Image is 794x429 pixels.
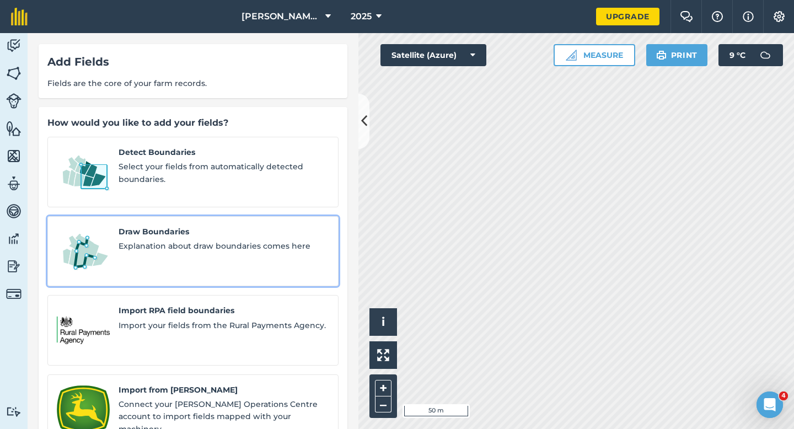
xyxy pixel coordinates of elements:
img: svg+xml;base64,PHN2ZyB4bWxucz0iaHR0cDovL3d3dy53My5vcmcvMjAwMC9zdmciIHdpZHRoPSI1NiIgaGVpZ2h0PSI2MC... [6,65,22,82]
img: Profile image for Daisy [13,79,35,101]
span: News [183,355,203,363]
a: Detect BoundariesDetect BoundariesSelect your fields from automatically detected boundaries. [47,137,339,207]
div: Daisy [39,90,61,102]
div: • [DATE] [63,213,94,224]
img: Ruler icon [566,50,577,61]
div: • [DATE] [63,254,94,265]
span: Select your fields from automatically detected boundaries. [119,160,329,185]
span: Hi there 👋 If you have any questions about our pricing or which plan is right for you, I’m here t... [39,202,525,211]
span: Detect Boundaries [119,146,329,158]
div: Daisy [39,213,61,224]
span: Explanation about draw boundaries comes here [119,240,329,252]
img: svg+xml;base64,PD94bWwgdmVyc2lvbj0iMS4wIiBlbmNvZGluZz0idXRmLTgiPz4KPCEtLSBHZW5lcmF0b3I6IEFkb2JlIE... [6,203,22,219]
img: Profile image for Daisy [13,202,35,224]
div: Add Fields [47,53,339,71]
span: Import from [PERSON_NAME] [119,384,329,396]
span: Fields are the core of your farm records. [47,77,339,89]
button: + [375,380,391,396]
div: Close [194,4,213,24]
img: fieldmargin Logo [11,8,28,25]
span: Home [16,355,39,363]
img: svg+xml;base64,PD94bWwgdmVyc2lvbj0iMS4wIiBlbmNvZGluZz0idXRmLTgiPz4KPCEtLSBHZW5lcmF0b3I6IEFkb2JlIE... [6,93,22,109]
button: Satellite (Azure) [380,44,486,66]
img: svg+xml;base64,PHN2ZyB4bWxucz0iaHR0cDovL3d3dy53My5vcmcvMjAwMC9zdmciIHdpZHRoPSIxNyIgaGVpZ2h0PSIxNy... [743,10,754,23]
img: svg+xml;base64,PD94bWwgdmVyc2lvbj0iMS4wIiBlbmNvZGluZz0idXRmLTgiPz4KPCEtLSBHZW5lcmF0b3I6IEFkb2JlIE... [6,258,22,275]
span: 9 ° C [729,44,745,66]
span: 2025 [351,10,372,23]
span: Help [129,355,147,363]
div: • [DATE] [63,172,94,184]
div: Daisy [39,254,61,265]
iframe: Intercom live chat [757,392,783,418]
span: 4 [779,392,788,400]
img: svg+xml;base64,PD94bWwgdmVyc2lvbj0iMS4wIiBlbmNvZGluZz0idXRmLTgiPz4KPCEtLSBHZW5lcmF0b3I6IEFkb2JlIE... [6,286,22,302]
button: Measure [554,44,635,66]
a: Draw BoundariesDraw BoundariesExplanation about draw boundaries comes here [47,216,339,287]
button: Help [110,328,165,372]
a: Import RPA field boundariesImport RPA field boundariesImport your fields from the Rural Payments ... [47,295,339,366]
button: Messages [55,328,110,372]
img: Profile image for Daisy [13,243,35,265]
img: svg+xml;base64,PD94bWwgdmVyc2lvbj0iMS4wIiBlbmNvZGluZz0idXRmLTgiPz4KPCEtLSBHZW5lcmF0b3I6IEFkb2JlIE... [6,230,22,247]
span: Messages [61,355,104,363]
div: • [DATE] [63,50,94,61]
div: How would you like to add your fields? [47,116,339,130]
div: Daisy [39,172,61,184]
span: Import RPA field boundaries [119,304,329,317]
div: [PERSON_NAME] [39,294,103,306]
img: Profile image for Daisy [13,120,35,142]
img: A cog icon [772,11,786,22]
img: Draw Boundaries [57,226,110,277]
span: Draw Boundaries [119,226,329,238]
img: Two speech bubbles overlapping with the left bubble in the forefront [680,11,693,22]
button: – [375,396,391,412]
img: svg+xml;base64,PD94bWwgdmVyc2lvbj0iMS4wIiBlbmNvZGluZz0idXRmLTgiPz4KPCEtLSBHZW5lcmF0b3I6IEFkb2JlIE... [6,406,22,417]
h1: Messages [82,5,141,24]
a: Upgrade [596,8,659,25]
span: Hi there 👋 If you have any questions about our pricing or which plan is right for you, I’m here t... [39,325,525,334]
span: Import your fields from the Rural Payments Agency. [119,319,329,331]
img: Profile image for Daisy [13,39,35,61]
img: svg+xml;base64,PD94bWwgdmVyc2lvbj0iMS4wIiBlbmNvZGluZz0idXRmLTgiPz4KPCEtLSBHZW5lcmF0b3I6IEFkb2JlIE... [6,175,22,192]
button: Print [646,44,708,66]
img: Profile image for Camilla [13,283,35,305]
img: Four arrows, one pointing top left, one top right, one bottom right and the last bottom left [377,349,389,361]
span: [PERSON_NAME] & Sons Farming [242,10,321,23]
img: svg+xml;base64,PHN2ZyB4bWxucz0iaHR0cDovL3d3dy53My5vcmcvMjAwMC9zdmciIHdpZHRoPSIxOSIgaGVpZ2h0PSIyNC... [656,49,667,62]
img: Profile image for Daisy [13,324,35,346]
button: News [165,328,221,372]
img: svg+xml;base64,PD94bWwgdmVyc2lvbj0iMS4wIiBlbmNvZGluZz0idXRmLTgiPz4KPCEtLSBHZW5lcmF0b3I6IEFkb2JlIE... [754,44,776,66]
button: Send us a message [51,274,170,296]
img: svg+xml;base64,PHN2ZyB4bWxucz0iaHR0cDovL3d3dy53My5vcmcvMjAwMC9zdmciIHdpZHRoPSI1NiIgaGVpZ2h0PSI2MC... [6,120,22,137]
div: • [DATE] [63,90,94,102]
div: • [DATE] [105,294,136,306]
button: i [369,308,397,336]
div: • [DATE] [63,131,94,143]
img: Detect Boundaries [57,146,110,198]
div: Daisy [39,50,61,61]
span: i [382,315,385,329]
img: A question mark icon [711,11,724,22]
div: Daisy [39,131,61,143]
img: svg+xml;base64,PD94bWwgdmVyc2lvbj0iMS4wIiBlbmNvZGluZz0idXRmLTgiPz4KPCEtLSBHZW5lcmF0b3I6IEFkb2JlIE... [6,37,22,54]
button: 9 °C [718,44,783,66]
img: Import RPA field boundaries [57,304,110,356]
img: Profile image for Daisy [13,161,35,183]
img: svg+xml;base64,PHN2ZyB4bWxucz0iaHR0cDovL3d3dy53My5vcmcvMjAwMC9zdmciIHdpZHRoPSI1NiIgaGVpZ2h0PSI2MC... [6,148,22,164]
